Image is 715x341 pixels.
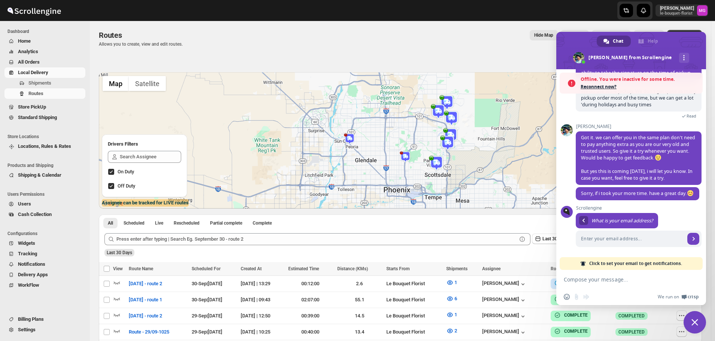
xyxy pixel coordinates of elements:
[6,1,62,20] img: ScrollEngine
[576,205,702,211] span: Scrollengine
[192,297,222,302] span: 30-Sep | [DATE]
[116,233,517,245] input: Press enter after typing | Search Eg. September 30 - route 2
[155,220,163,226] span: Live
[18,115,57,120] span: Standard Shipping
[192,281,222,286] span: 30-Sep | [DATE]
[253,220,272,226] span: Complete
[18,282,39,288] span: WorkFlow
[337,280,382,287] div: 2.6
[18,211,52,217] span: Cash Collection
[118,183,135,189] span: Off Duty
[4,141,85,152] button: Locations, Rules & Rates
[386,312,442,320] div: Le Bouquet Florist
[288,296,333,304] div: 02:07:00
[4,238,85,249] button: Widgets
[482,280,527,288] button: [PERSON_NAME]
[581,76,699,83] span: Offline. You were inactive for some time.
[655,4,708,16] button: User menu
[581,134,695,181] span: Got it. we can offer you in the same plan don't need to pay anything extra as you are our very ol...
[192,266,220,271] span: Scheduled For
[129,296,162,304] span: [DATE] - route 1
[482,266,500,271] span: Assignee
[108,140,181,148] h2: Drivers Filters
[4,78,85,88] button: Shipments
[687,233,699,245] span: Send
[18,251,37,256] span: Tracking
[18,70,48,75] span: Local Delivery
[7,134,86,140] span: Store Locations
[241,280,284,287] div: [DATE] | 13:29
[386,328,442,336] div: Le Bouquet Florist
[7,28,86,34] span: Dashboard
[113,266,123,271] span: View
[564,313,588,318] b: COMPLETE
[129,76,166,91] button: Show satellite imagery
[102,199,189,207] label: Assignee can be tracked for LIVE routes
[18,104,46,110] span: Store PickUp
[561,30,589,40] button: Export
[18,38,31,44] span: Home
[442,325,462,337] button: 2
[288,280,333,287] div: 00:12:00
[210,220,242,226] span: Partial complete
[684,311,706,334] div: Close chat
[28,80,51,86] span: Shipments
[618,329,645,335] span: COMPLETED
[4,36,85,46] button: Home
[688,294,699,300] span: Crisp
[554,328,588,335] button: COMPLETE
[18,143,71,149] span: Locations, Rules & Rates
[658,294,679,300] span: We run on
[192,313,222,319] span: 29-Sep | [DATE]
[4,325,85,335] button: Settings
[129,266,153,271] span: Route Name
[288,328,333,336] div: 00:40:00
[4,314,85,325] button: Billing Plans
[337,296,382,304] div: 55.1
[288,266,319,271] span: Estimated Time
[103,218,118,228] button: All routes
[667,30,702,40] button: Create Route
[581,88,696,108] span: We do use store pickup. We don't get quite as many pickup order most of the time, but we can get ...
[120,151,181,163] input: Search Assignee
[18,327,36,332] span: Settings
[454,312,457,317] span: 1
[386,296,442,304] div: Le Bouquet Florist
[18,172,61,178] span: Shipping & Calendar
[4,199,85,209] button: Users
[18,59,40,65] span: All Orders
[7,231,86,237] span: Configurations
[241,296,284,304] div: [DATE] | 09:43
[103,76,129,91] button: Show street map
[687,113,696,119] span: Read
[4,88,85,99] button: Routes
[699,8,706,13] text: MG
[564,329,588,334] b: COMPLETE
[579,216,588,225] div: Return to message
[542,236,568,241] span: Last 30 Days
[288,312,333,320] div: 00:39:00
[482,313,527,320] button: [PERSON_NAME]
[658,294,699,300] a: We run onCrisp
[679,53,689,63] div: More channels
[101,199,125,208] a: Open this area in Google Maps (opens a new window)
[108,220,113,226] span: All
[241,266,262,271] span: Created At
[124,278,167,290] button: [DATE] - route 2
[564,276,682,283] textarea: Compose your message...
[554,279,590,287] button: SCHEDULED
[107,250,132,255] span: Last 30 Days
[592,30,631,40] button: Hide Drivers
[99,41,183,47] p: Allows you to create, view and edit routes.
[442,293,462,305] button: 6
[581,83,699,91] span: Reconnect now?
[591,217,653,224] span: What is your email address?
[482,296,527,304] button: [PERSON_NAME]
[28,91,43,96] span: Routes
[4,46,85,57] button: Analytics
[386,266,410,271] span: Starts From
[241,312,284,320] div: [DATE] | 12:50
